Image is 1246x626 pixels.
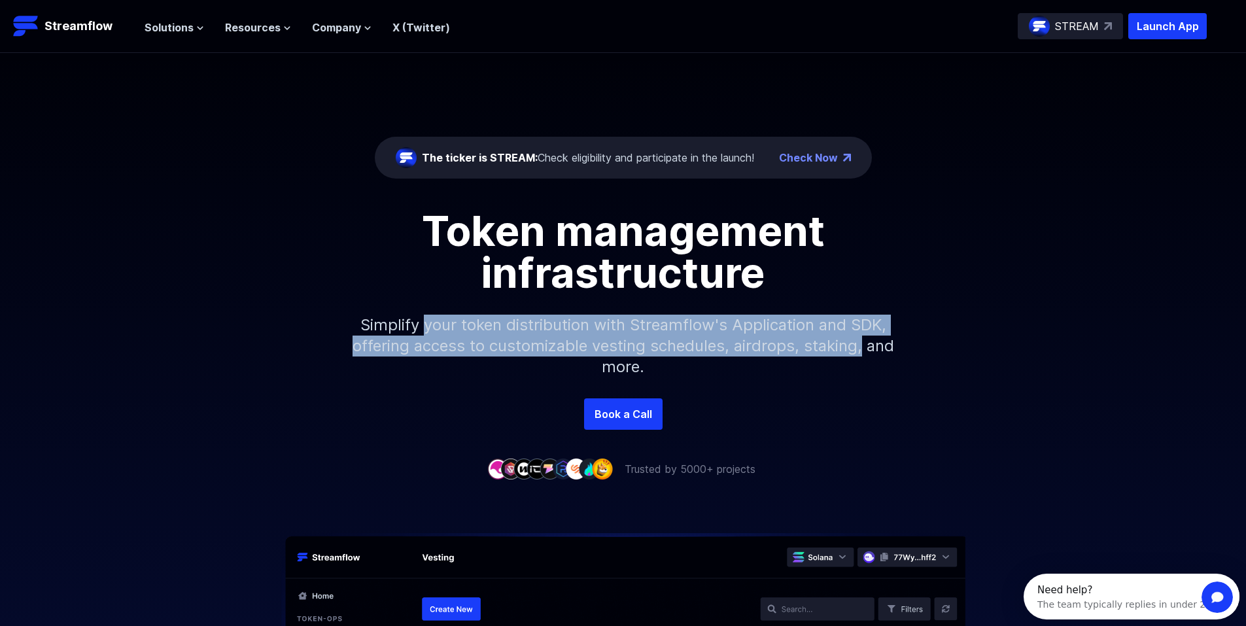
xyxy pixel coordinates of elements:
[14,11,188,22] div: Need help?
[487,459,508,479] img: company-1
[625,461,755,477] p: Trusted by 5000+ projects
[500,459,521,479] img: company-2
[566,459,587,479] img: company-7
[527,459,547,479] img: company-4
[329,210,918,294] h1: Token management infrastructure
[540,459,561,479] img: company-5
[14,22,188,35] div: The team typically replies in under 2h
[1018,13,1123,39] a: STREAM
[145,20,194,35] span: Solutions
[312,20,372,35] button: Company
[584,398,663,430] a: Book a Call
[1055,18,1099,34] p: STREAM
[44,17,112,35] p: Streamflow
[1128,13,1207,39] button: Launch App
[225,20,291,35] button: Resources
[553,459,574,479] img: company-6
[13,13,131,39] a: Streamflow
[513,459,534,479] img: company-3
[342,294,905,398] p: Simplify your token distribution with Streamflow's Application and SDK, offering access to custom...
[145,20,204,35] button: Solutions
[1202,582,1233,613] iframe: Intercom live chat
[422,151,538,164] span: The ticker is STREAM:
[5,5,226,41] div: Open Intercom Messenger
[1024,574,1239,619] iframe: Intercom live chat discovery launcher
[779,150,838,165] a: Check Now
[392,21,450,34] a: X (Twitter)
[396,147,417,168] img: streamflow-logo-circle.png
[1029,16,1050,37] img: streamflow-logo-circle.png
[1104,22,1112,30] img: top-right-arrow.svg
[312,20,361,35] span: Company
[422,150,754,165] div: Check eligibility and participate in the launch!
[13,13,39,39] img: Streamflow Logo
[225,20,281,35] span: Resources
[579,459,600,479] img: company-8
[843,154,851,162] img: top-right-arrow.png
[592,459,613,479] img: company-9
